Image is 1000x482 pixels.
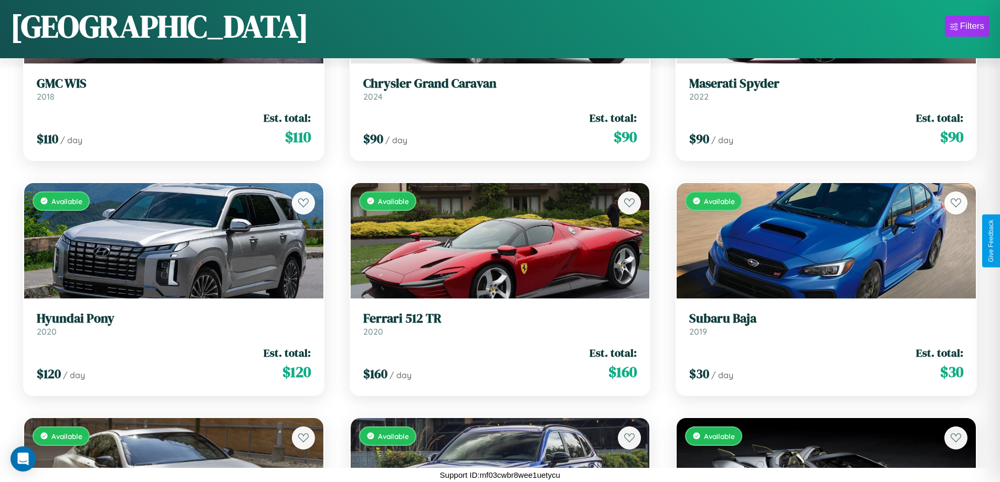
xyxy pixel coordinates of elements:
[689,311,963,337] a: Subaru Baja2019
[704,197,735,206] span: Available
[689,91,709,102] span: 2022
[10,5,309,48] h1: [GEOGRAPHIC_DATA]
[37,91,55,102] span: 2018
[363,326,383,337] span: 2020
[37,130,58,147] span: $ 110
[440,468,560,482] p: Support ID: mf03cwbr8wee1uetycu
[608,361,637,382] span: $ 160
[590,110,637,125] span: Est. total:
[689,130,709,147] span: $ 90
[945,16,990,37] button: Filters
[385,135,407,145] span: / day
[363,311,637,326] h3: Ferrari 512 TR
[363,311,637,337] a: Ferrari 512 TR2020
[10,446,36,472] div: Open Intercom Messenger
[940,361,963,382] span: $ 30
[916,345,963,360] span: Est. total:
[363,76,637,91] h3: Chrysler Grand Caravan
[282,361,311,382] span: $ 120
[285,126,311,147] span: $ 110
[363,91,383,102] span: 2024
[689,311,963,326] h3: Subaru Baja
[37,76,311,91] h3: GMC WIS
[689,365,709,382] span: $ 30
[60,135,82,145] span: / day
[264,345,311,360] span: Est. total:
[363,365,387,382] span: $ 160
[689,326,707,337] span: 2019
[711,135,733,145] span: / day
[378,197,409,206] span: Available
[51,197,82,206] span: Available
[590,345,637,360] span: Est. total:
[689,76,963,102] a: Maserati Spyder2022
[916,110,963,125] span: Est. total:
[37,365,61,382] span: $ 120
[987,220,995,262] div: Give Feedback
[37,311,311,326] h3: Hyundai Pony
[363,130,383,147] span: $ 90
[689,76,963,91] h3: Maserati Spyder
[63,370,85,380] span: / day
[264,110,311,125] span: Est. total:
[37,311,311,337] a: Hyundai Pony2020
[614,126,637,147] span: $ 90
[37,326,57,337] span: 2020
[711,370,733,380] span: / day
[704,432,735,441] span: Available
[940,126,963,147] span: $ 90
[51,432,82,441] span: Available
[390,370,412,380] span: / day
[363,76,637,102] a: Chrysler Grand Caravan2024
[37,76,311,102] a: GMC WIS2018
[960,21,984,31] div: Filters
[378,432,409,441] span: Available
